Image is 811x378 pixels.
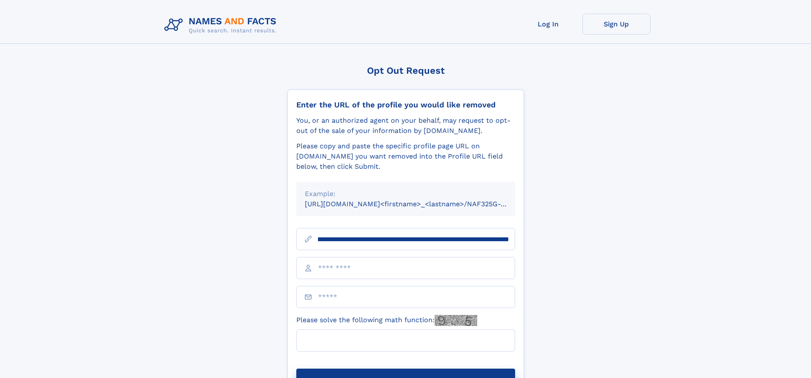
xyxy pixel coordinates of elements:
[514,14,582,35] a: Log In
[296,115,515,136] div: You, or an authorized agent on your behalf, may request to opt-out of the sale of your informatio...
[287,65,524,76] div: Opt Out Request
[296,141,515,172] div: Please copy and paste the specific profile page URL on [DOMAIN_NAME] you want removed into the Pr...
[582,14,651,35] a: Sign Up
[161,14,284,37] img: Logo Names and Facts
[305,189,507,199] div: Example:
[296,315,477,326] label: Please solve the following math function:
[296,100,515,110] div: Enter the URL of the profile you would like removed
[305,200,531,208] small: [URL][DOMAIN_NAME]<firstname>_<lastname>/NAF325G-xxxxxxxx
